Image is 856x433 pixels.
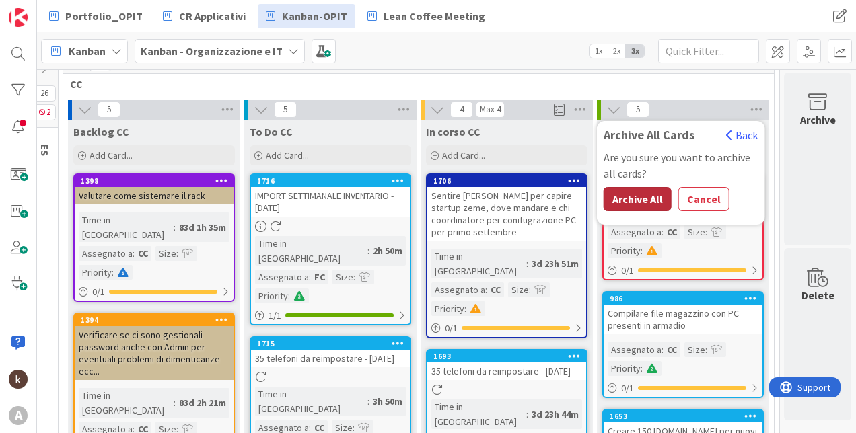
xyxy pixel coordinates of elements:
div: 1715 [251,338,410,350]
span: Add Card... [442,149,485,161]
a: 986Compilare file magazzino con PC presenti in armadioAssegnato a:CCSize:Priority:0/1 [602,291,764,398]
div: 0/1 [604,380,762,397]
span: : [112,265,114,280]
span: : [353,270,355,284]
div: 1693 [427,350,586,362]
div: 1653 [604,410,762,422]
span: : [705,342,707,357]
a: 1398Valutare come sistemare il rackTime in [GEOGRAPHIC_DATA]:83d 1h 35mAssegnato a:CCSize:Priorit... [73,173,235,302]
div: Time in [GEOGRAPHIC_DATA] [255,387,367,416]
span: : [133,246,135,261]
span: 26 [33,85,56,102]
span: : [529,282,531,297]
div: 1653 [610,411,762,421]
div: Archive [800,112,836,128]
div: 1716IMPORT SETTIMANALE INVENTARIO - [DATE] [251,175,410,216]
span: Backlog CC [73,125,129,139]
div: 986Compilare file magazzino con PC presenti in armadio [604,292,762,334]
span: : [662,225,664,239]
span: : [641,361,643,376]
a: CR Applicativi [155,4,254,28]
div: Assegnato a [255,270,309,284]
span: 3x [626,44,644,58]
div: 1/1 [251,307,410,324]
div: FC [311,270,328,284]
div: CC [664,225,680,239]
a: Lean Coffee Meeting [359,4,493,28]
span: : [174,220,176,235]
div: Assegnato a [431,282,485,297]
div: Size [332,270,353,284]
span: : [367,394,369,409]
button: Cancel [678,187,729,211]
span: : [526,407,528,422]
div: Size [508,282,529,297]
span: 0 / 1 [621,264,634,278]
a: Portfolio_OPIT [41,4,151,28]
span: CR Applicativi [179,8,246,24]
div: 1706 [427,175,586,187]
div: CC [135,246,151,261]
div: Time in [GEOGRAPHIC_DATA] [431,399,526,429]
span: Add Card... [90,149,133,161]
div: 83d 2h 21m [176,395,229,410]
a: 1706Sentire [PERSON_NAME] per capire startup zeme, dove mandare e chi coordinatore per conifugraz... [426,173,587,338]
div: Priority [608,361,641,376]
div: Time in [GEOGRAPHIC_DATA] [79,212,174,242]
div: 3d 23h 51m [528,256,582,271]
a: Kanban-OPIT [258,4,355,28]
span: : [641,243,643,258]
div: 1716 [257,176,410,186]
span: In corso CC [426,125,480,139]
div: Are you sure you want to archive all cards? [604,149,758,182]
a: 1716IMPORT SETTIMANALE INVENTARIO - [DATE]Time in [GEOGRAPHIC_DATA]:2h 50mAssegnato a:FCSize:Prio... [250,173,411,325]
div: 0/1 [604,262,762,279]
div: Sentire [PERSON_NAME] per capire startup zeme, dove mandare e chi coordinatore per conifugrazione... [427,187,586,241]
span: 1x [590,44,608,58]
div: Time in [GEOGRAPHIC_DATA] [255,236,367,266]
div: Delete [801,287,834,303]
span: Support [28,2,61,18]
div: 0/1 [75,284,234,301]
span: : [464,301,466,316]
div: Assegnato a [608,342,662,357]
div: 1706 [433,176,586,186]
span: 0 / 1 [445,321,458,336]
div: 1716 [251,175,410,187]
span: Archive All Cards [597,128,701,142]
div: 986 [604,292,762,305]
span: To Do CC [250,125,293,139]
span: 4 [450,102,473,118]
span: : [485,282,487,297]
span: Lean Coffee Meeting [384,8,485,24]
span: ES [38,144,52,156]
span: : [288,288,290,303]
div: 1693 [433,352,586,361]
span: : [526,256,528,271]
span: Portfolio_OPIT [65,8,143,24]
div: 35 telefoni da reimpostare - [DATE] [251,350,410,367]
div: 2h 50m [369,243,406,258]
div: 171535 telefoni da reimpostare - [DATE] [251,338,410,367]
b: Kanban - Organizzazione e IT [141,44,283,58]
div: Size [155,246,176,261]
span: 2 [33,104,56,120]
div: Size [684,342,705,357]
div: Priority [255,288,288,303]
span: 0 / 1 [92,285,105,299]
button: Archive All [604,187,672,211]
span: CC [70,77,757,91]
div: A [9,406,28,425]
span: 5 [98,102,120,118]
div: 3d 23h 44m [528,407,582,422]
div: Max 4 [480,106,501,113]
div: 3h 50m [369,394,406,409]
div: CC [664,342,680,357]
div: IMPORT SETTIMANALE INVENTARIO - [DATE] [251,187,410,216]
span: Kanban [69,43,106,59]
div: Assegnato a [608,225,662,239]
span: : [662,342,664,357]
span: : [367,243,369,258]
span: Add Card... [266,149,309,161]
a: 1688Fare relazione smarrimento telefono casa [PERSON_NAME]Assegnato a:CCSize:Priority:0/1 [602,173,764,280]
